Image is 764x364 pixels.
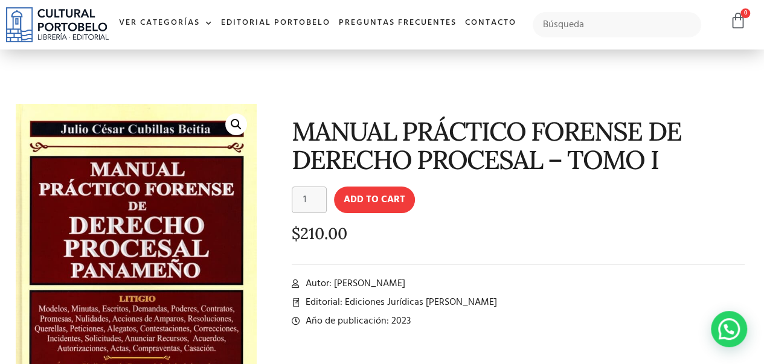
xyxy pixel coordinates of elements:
div: Contactar por WhatsApp [711,311,747,347]
input: Product quantity [292,187,327,213]
a: Editorial Portobelo [217,10,335,36]
a: Contacto [461,10,521,36]
span: Año de publicación: 2023 [303,314,411,328]
span: Autor: [PERSON_NAME] [303,276,405,291]
a: Preguntas frecuentes [335,10,461,36]
h1: MANUAL PRÁCTICO FORENSE DE DERECHO PROCESAL – TOMO I [292,117,745,174]
a: 0 [730,12,746,30]
bdi: 210.00 [292,223,347,243]
a: 🔍 [225,113,247,135]
span: $ [292,223,300,243]
span: Editorial: Ediciones Jurídicas [PERSON_NAME] [303,295,497,310]
input: Búsqueda [533,12,701,37]
a: Ver Categorías [115,10,217,36]
button: Add to cart [334,187,415,213]
span: 0 [740,8,750,18]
